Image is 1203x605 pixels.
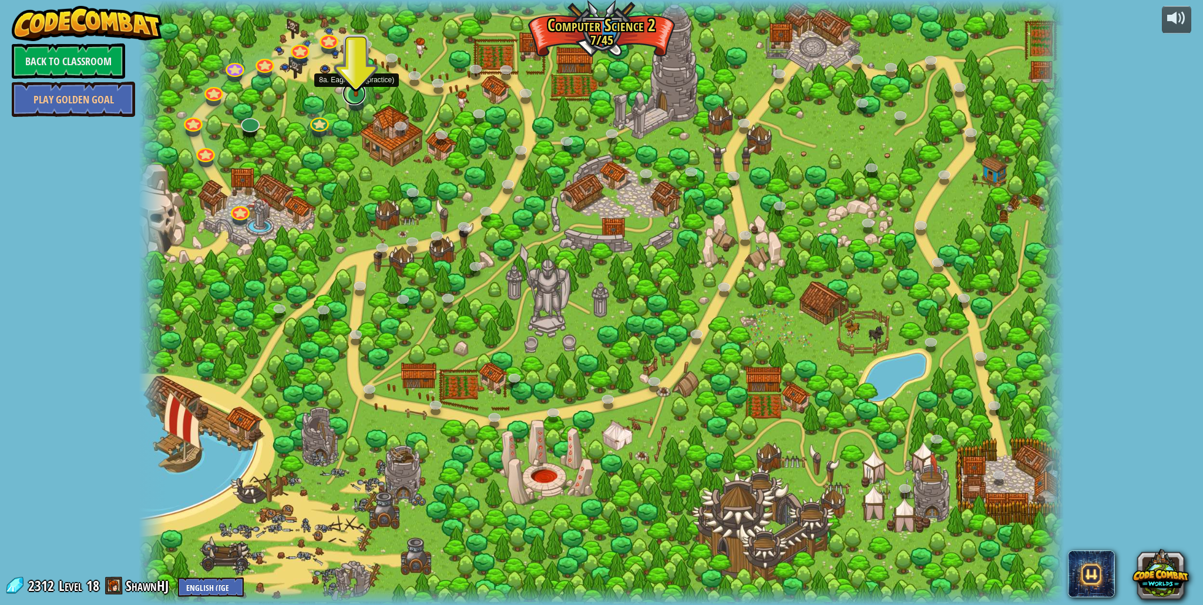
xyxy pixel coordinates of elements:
span: 18 [86,576,99,595]
a: Back to Classroom [12,43,125,79]
span: 2312 [28,576,58,595]
span: Level [59,576,82,596]
a: ShawnHJ [126,576,172,595]
img: level-banner-started.png [344,38,369,97]
img: CodeCombat - Learn how to code by playing a game [12,6,162,41]
button: Adjust volume [1162,6,1191,33]
a: Play Golden Goal [12,82,135,117]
